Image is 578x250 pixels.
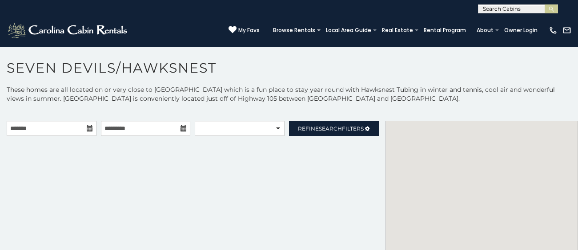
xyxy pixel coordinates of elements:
[562,26,571,35] img: mail-regular-white.png
[269,24,320,37] a: Browse Rentals
[549,26,558,35] img: phone-regular-white.png
[319,125,342,132] span: Search
[238,26,260,34] span: My Favs
[500,24,542,37] a: Owner Login
[472,24,498,37] a: About
[229,26,260,35] a: My Favs
[321,24,376,37] a: Local Area Guide
[7,21,130,39] img: White-1-2.png
[289,121,379,136] a: RefineSearchFilters
[298,125,364,132] span: Refine Filters
[419,24,470,37] a: Rental Program
[377,24,417,37] a: Real Estate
